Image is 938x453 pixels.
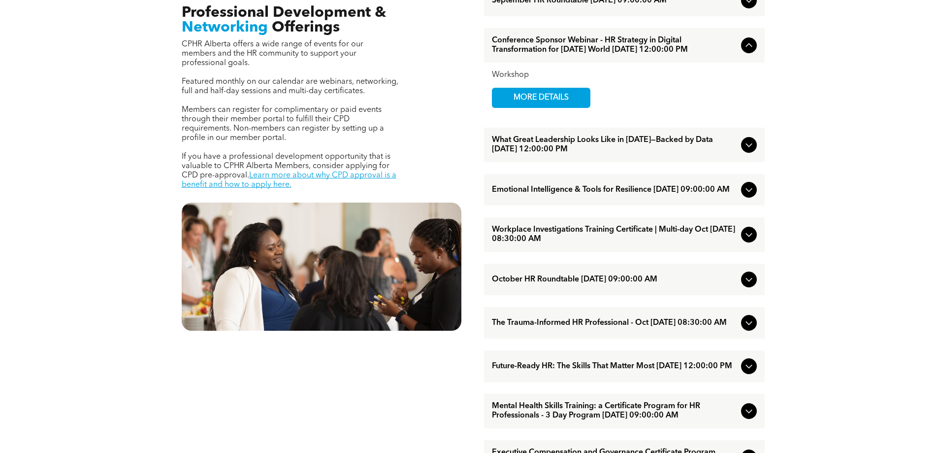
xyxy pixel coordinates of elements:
[492,185,737,195] span: Emotional Intelligence & Tools for Resilience [DATE] 09:00:00 AM
[492,318,737,328] span: The Trauma-Informed HR Professional - Oct [DATE] 08:30:00 AM
[182,78,398,95] span: Featured monthly on our calendar are webinars, networking, full and half-day sessions and multi-d...
[272,20,340,35] span: Offerings
[492,362,737,371] span: Future-Ready HR: The Skills That Matter Most [DATE] 12:00:00 PM
[492,402,737,420] span: Mental Health Skills Training: a Certificate Program for HR Professionals - 3 Day Program [DATE] ...
[502,88,580,107] span: MORE DETAILS
[182,20,268,35] span: Networking
[492,225,737,244] span: Workplace Investigations Training Certificate | Multi-day Oct [DATE] 08:30:00 AM
[492,36,737,55] span: Conference Sponsor Webinar - HR Strategy in Digital Transformation for [DATE] World [DATE] 12:00:...
[182,5,386,20] span: Professional Development &
[182,106,384,142] span: Members can register for complimentary or paid events through their member portal to fulfill thei...
[492,88,590,108] a: MORE DETAILS
[182,153,390,179] span: If you have a professional development opportunity that is valuable to CPHR Alberta Members, cons...
[182,40,363,67] span: CPHR Alberta offers a wide range of events for our members and the HR community to support your p...
[182,172,396,189] a: Learn more about why CPD approval is a benefit and how to apply here.
[492,275,737,284] span: October HR Roundtable [DATE] 09:00:00 AM
[492,136,737,154] span: What Great Leadership Looks Like in [DATE]—Backed by Data [DATE] 12:00:00 PM
[492,70,757,80] div: Workshop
